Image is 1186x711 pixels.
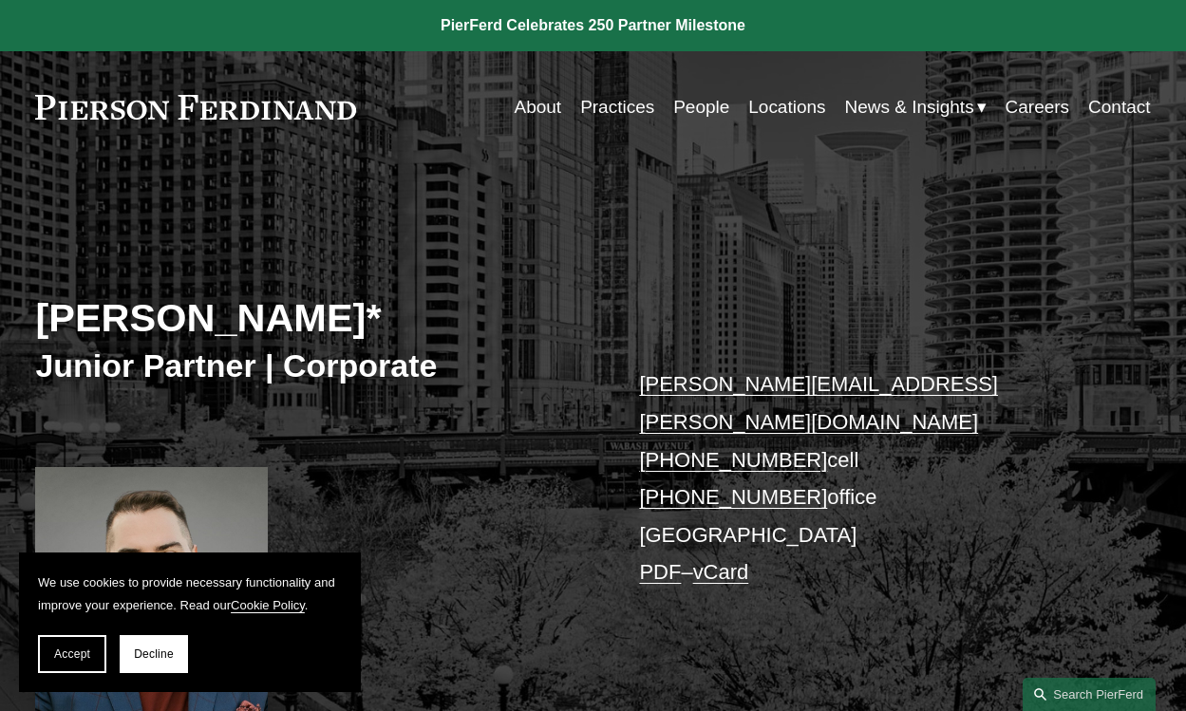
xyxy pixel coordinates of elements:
[38,635,106,673] button: Accept
[639,560,681,584] a: PDF
[639,372,998,434] a: [PERSON_NAME][EMAIL_ADDRESS][PERSON_NAME][DOMAIN_NAME]
[748,89,825,125] a: Locations
[231,598,305,612] a: Cookie Policy
[38,571,342,616] p: We use cookies to provide necessary functionality and improve your experience. Read our .
[639,448,827,472] a: [PHONE_NUMBER]
[35,346,593,385] h3: Junior Partner | Corporate
[120,635,188,673] button: Decline
[1088,89,1150,125] a: Contact
[35,294,593,342] h2: [PERSON_NAME]*
[54,647,90,661] span: Accept
[19,552,361,692] section: Cookie banner
[1023,678,1156,711] a: Search this site
[693,560,749,584] a: vCard
[1006,89,1070,125] a: Careers
[639,365,1103,591] p: cell office [GEOGRAPHIC_DATA] –
[639,485,827,509] a: [PHONE_NUMBER]
[845,91,974,123] span: News & Insights
[134,647,174,661] span: Decline
[580,89,654,125] a: Practices
[845,89,987,125] a: folder dropdown
[673,89,729,125] a: People
[515,89,562,125] a: About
